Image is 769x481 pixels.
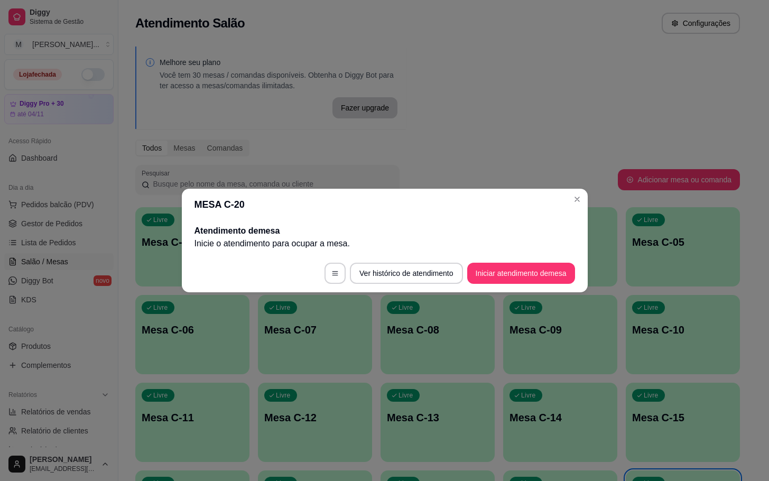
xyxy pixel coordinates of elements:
button: Iniciar atendimento demesa [467,263,575,284]
button: Ver histórico de atendimento [350,263,462,284]
h2: Atendimento de mesa [194,225,575,237]
button: Close [569,191,586,208]
p: Inicie o atendimento para ocupar a mesa . [194,237,575,250]
header: MESA C-20 [182,189,588,220]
